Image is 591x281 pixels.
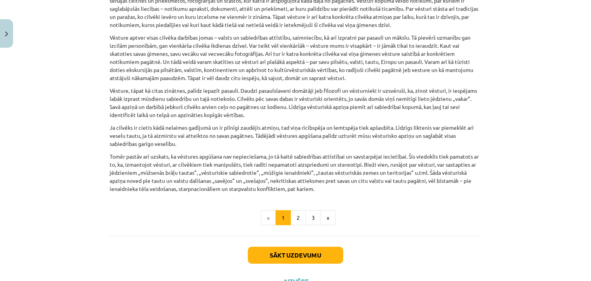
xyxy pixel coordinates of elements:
[110,210,481,226] nav: Page navigation example
[110,152,481,193] p: Tomēr pastāv arī uzskats, ka vēstures apgūšana nav nepieciešama, jo tā kaitē sabiedrības attīstīb...
[5,32,8,37] img: icon-close-lesson-0947bae3869378f0d4975bcd49f059093ad1ed9edebbc8119c70593378902aed.svg
[290,210,306,226] button: 2
[110,33,481,82] p: Vēsture aptver visas cilvēka darbības jomas – valsts un sabiedrības attīstību, saimniecību, kā ar...
[306,210,321,226] button: 3
[248,247,343,264] button: Sākt uzdevumu
[275,210,291,226] button: 1
[321,210,336,226] button: »
[110,87,481,119] p: Vēsture, tāpat kā citas zinātnes, palīdz iepazīt pasauli. Daudzi pasaulslaveni domātāji jeb filoz...
[110,124,481,148] p: Ja cilvēks ir cietis kādā nelaimes gadījumā un ir pilnīgi zaudējis atmiņu, tad viņa rīcībspēja un...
